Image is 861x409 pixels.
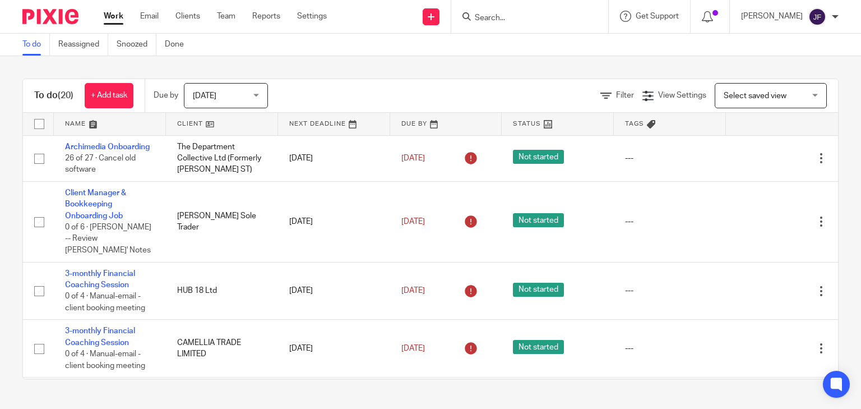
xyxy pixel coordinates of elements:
span: Not started [513,213,564,227]
td: [DATE] [278,262,390,320]
a: + Add task [85,83,133,108]
span: 0 of 4 · Manual-email - client booking meeting [65,350,145,370]
span: Get Support [636,12,679,20]
td: CAMELLIA TRADE LIMITED [166,320,278,378]
td: The Department Collective Ltd (Formerly [PERSON_NAME] ST) [166,135,278,181]
span: Filter [616,91,634,99]
p: Due by [154,90,178,101]
a: 3-monthly Financial Coaching Session [65,270,135,289]
div: --- [625,153,715,164]
span: Tags [625,121,644,127]
span: [DATE] [193,92,216,100]
h1: To do [34,90,73,102]
div: --- [625,216,715,227]
span: [DATE] [401,154,425,162]
a: Archimedia Onboarding [65,143,150,151]
td: [PERSON_NAME] Sole Trader [166,181,278,262]
a: Settings [297,11,327,22]
span: Not started [513,283,564,297]
span: [DATE] [401,287,425,295]
span: Not started [513,150,564,164]
td: [DATE] [278,135,390,181]
a: Client Manager & Bookkeeping Onboarding Job [65,189,126,220]
a: Team [217,11,235,22]
span: 0 of 6 · [PERSON_NAME] -- Review [PERSON_NAME]' Notes [65,223,151,254]
span: [DATE] [401,344,425,352]
a: Email [140,11,159,22]
span: Not started [513,340,564,354]
a: Reassigned [58,34,108,56]
span: [DATE] [401,218,425,226]
a: Reports [252,11,280,22]
td: [DATE] [278,320,390,378]
input: Search [474,13,575,24]
div: --- [625,285,715,296]
a: Snoozed [117,34,156,56]
img: svg%3E [808,8,826,26]
a: Clients [175,11,200,22]
span: (20) [58,91,73,100]
a: Done [165,34,192,56]
p: [PERSON_NAME] [741,11,803,22]
span: View Settings [658,91,706,99]
span: 26 of 27 · Cancel old software [65,154,136,174]
span: 0 of 4 · Manual-email - client booking meeting [65,293,145,313]
td: HUB 18 Ltd [166,262,278,320]
img: Pixie [22,9,78,24]
span: Select saved view [724,92,786,100]
a: Work [104,11,123,22]
a: 3-monthly Financial Coaching Session [65,327,135,346]
td: [DATE] [278,181,390,262]
div: --- [625,343,715,354]
a: To do [22,34,50,56]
